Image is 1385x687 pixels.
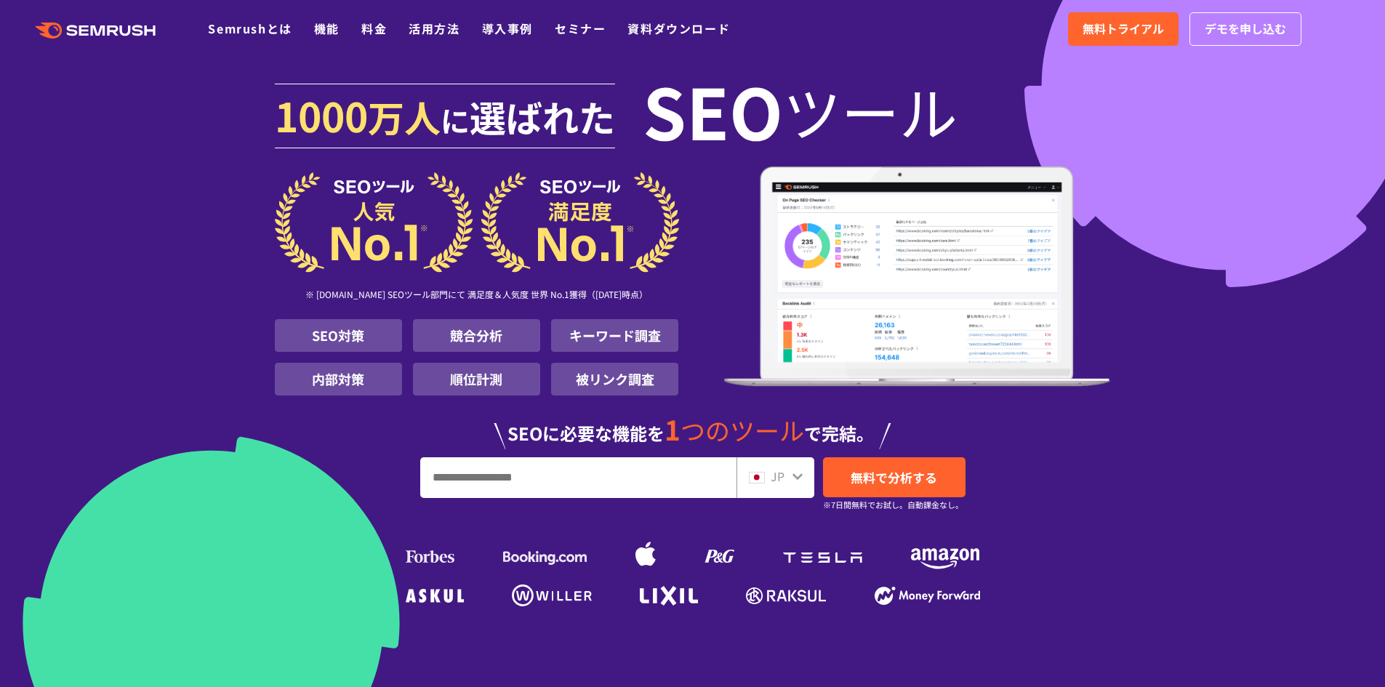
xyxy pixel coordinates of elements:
[413,363,540,395] li: 順位計測
[275,319,402,352] li: SEO対策
[413,319,540,352] li: 競合分析
[771,467,784,485] span: JP
[368,90,441,142] span: 万人
[275,86,368,144] span: 1000
[208,20,292,37] a: Semrushとは
[482,20,533,37] a: 導入事例
[555,20,606,37] a: セミナー
[1205,20,1286,39] span: デモを申し込む
[441,99,470,141] span: に
[275,363,402,395] li: 内部対策
[643,81,783,140] span: SEO
[823,457,966,497] a: 無料で分析する
[409,20,459,37] a: 活用方法
[1083,20,1164,39] span: 無料トライアル
[823,498,963,512] small: ※7日間無料でお試し。自動課金なし。
[804,420,874,446] span: で完結。
[1189,12,1301,46] a: デモを申し込む
[1068,12,1179,46] a: 無料トライアル
[275,273,679,319] div: ※ [DOMAIN_NAME] SEOツール部門にて 満足度＆人気度 世界 No.1獲得（[DATE]時点）
[314,20,340,37] a: 機能
[681,412,804,448] span: つのツール
[551,319,678,352] li: キーワード調査
[627,20,730,37] a: 資料ダウンロード
[470,90,615,142] span: 選ばれた
[665,409,681,449] span: 1
[851,468,937,486] span: 無料で分析する
[275,401,1111,449] div: SEOに必要な機能を
[551,363,678,395] li: 被リンク調査
[783,81,958,140] span: ツール
[421,458,736,497] input: URL、キーワードを入力してください
[361,20,387,37] a: 料金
